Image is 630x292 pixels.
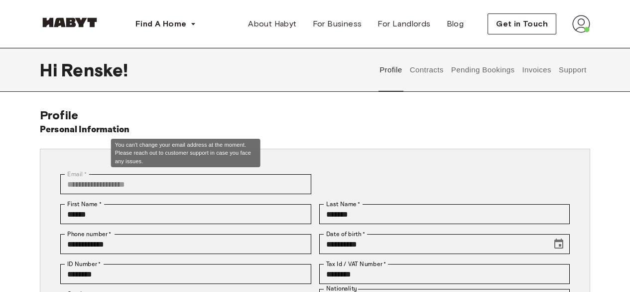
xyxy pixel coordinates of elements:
button: Find A Home [127,14,204,34]
label: Date of birth [326,230,365,239]
span: Hi [40,59,61,80]
button: Support [557,48,588,92]
label: Phone number [67,230,112,239]
span: Blog [447,18,464,30]
label: First Name [67,200,102,209]
div: user profile tabs [376,48,590,92]
a: For Business [305,14,370,34]
button: Get in Touch [488,13,556,34]
span: Renske ! [61,59,128,80]
label: ID Number [67,260,101,269]
div: You can't change your email address at the moment. Please reach out to customer support in case y... [60,174,311,194]
span: Get in Touch [496,18,548,30]
span: For Business [313,18,362,30]
span: Find A Home [135,18,186,30]
h6: Personal Information [40,123,130,137]
label: Email [67,170,87,179]
label: Last Name [326,200,361,209]
button: Profile [378,48,404,92]
span: For Landlords [378,18,430,30]
button: Contracts [408,48,445,92]
img: Habyt [40,17,100,27]
a: About Habyt [240,14,304,34]
a: Blog [439,14,472,34]
span: Profile [40,108,78,122]
label: Tax Id / VAT Number [326,260,386,269]
button: Pending Bookings [450,48,516,92]
button: Choose date, selected date is Jul 20, 2005 [549,234,569,254]
div: You can't change your email address at the moment. Please reach out to customer support in case y... [111,139,260,168]
span: About Habyt [248,18,296,30]
button: Invoices [521,48,552,92]
img: avatar [572,15,590,33]
a: For Landlords [370,14,438,34]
